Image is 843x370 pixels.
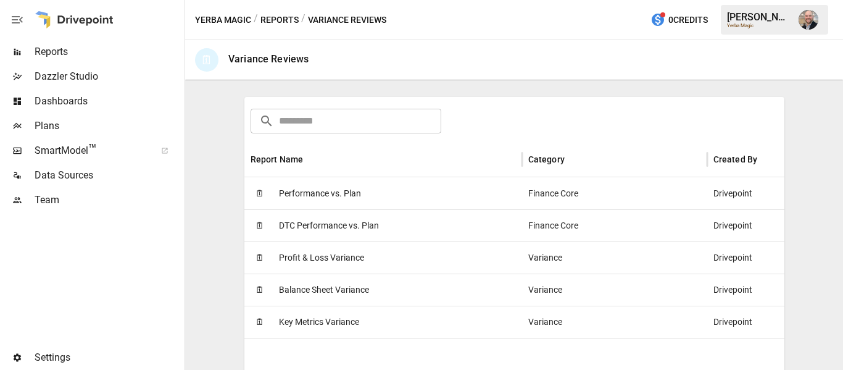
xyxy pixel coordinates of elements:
[254,12,258,28] div: /
[35,69,182,84] span: Dazzler Studio
[799,10,818,30] img: Dustin Jacobson
[668,12,708,28] span: 0 Credits
[35,94,182,109] span: Dashboards
[646,9,713,32] button: 0Credits
[279,306,359,338] span: Key Metrics Variance
[713,154,758,164] div: Created By
[522,242,707,274] div: Variance
[88,141,97,157] span: ™
[251,154,304,164] div: Report Name
[228,53,309,65] div: Variance Reviews
[727,11,791,23] div: [PERSON_NAME]
[522,274,707,306] div: Variance
[35,119,182,133] span: Plans
[522,177,707,209] div: Finance Core
[195,48,218,72] div: 🗓
[35,350,182,365] span: Settings
[251,313,269,331] span: 🗓
[758,151,776,168] button: Sort
[279,210,379,242] span: DTC Performance vs. Plan
[304,151,322,168] button: Sort
[791,2,826,37] button: Dustin Jacobson
[522,306,707,338] div: Variance
[279,274,369,306] span: Balance Sheet Variance
[35,143,147,158] span: SmartModel
[251,216,269,235] span: 🗓
[260,12,299,28] button: Reports
[727,23,791,28] div: Yerba Magic
[566,151,583,168] button: Sort
[35,44,182,59] span: Reports
[35,168,182,183] span: Data Sources
[522,209,707,242] div: Finance Core
[279,242,364,274] span: Profit & Loss Variance
[301,12,305,28] div: /
[251,184,269,203] span: 🗓
[528,154,565,164] div: Category
[195,12,251,28] button: Yerba Magic
[279,178,361,209] span: Performance vs. Plan
[35,193,182,208] span: Team
[251,280,269,299] span: 🗓
[251,248,269,267] span: 🗓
